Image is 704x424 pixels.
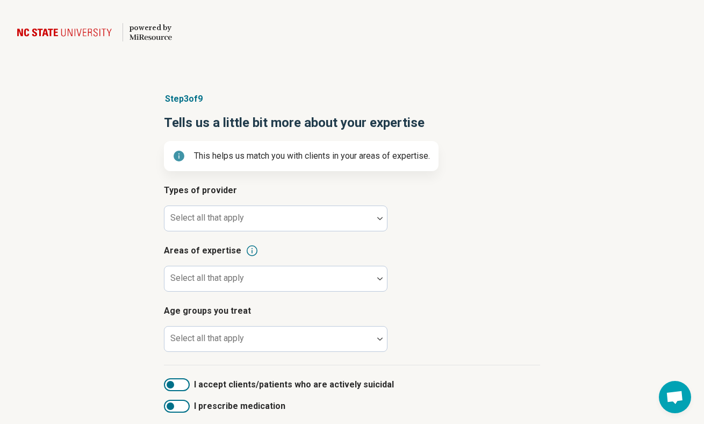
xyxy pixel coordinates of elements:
[194,378,394,391] span: I accept clients/patients who are actively suicidal
[164,244,540,257] h3: Areas of expertise
[194,400,285,413] span: I prescribe medication
[659,381,691,413] div: Open chat
[17,19,116,45] img: North Carolina State University
[194,150,430,162] p: This helps us match you with clients in your areas of expertise.
[164,93,540,105] p: Step 3 of 9
[170,273,244,283] label: Select all that apply
[130,23,172,33] div: powered by
[164,184,540,197] h3: Types of provider
[170,333,244,343] label: Select all that apply
[17,19,172,45] a: North Carolina State University powered by
[170,213,244,223] label: Select all that apply
[164,114,540,132] h1: Tells us a little bit more about your expertise
[164,305,540,317] h3: Age groups you treat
